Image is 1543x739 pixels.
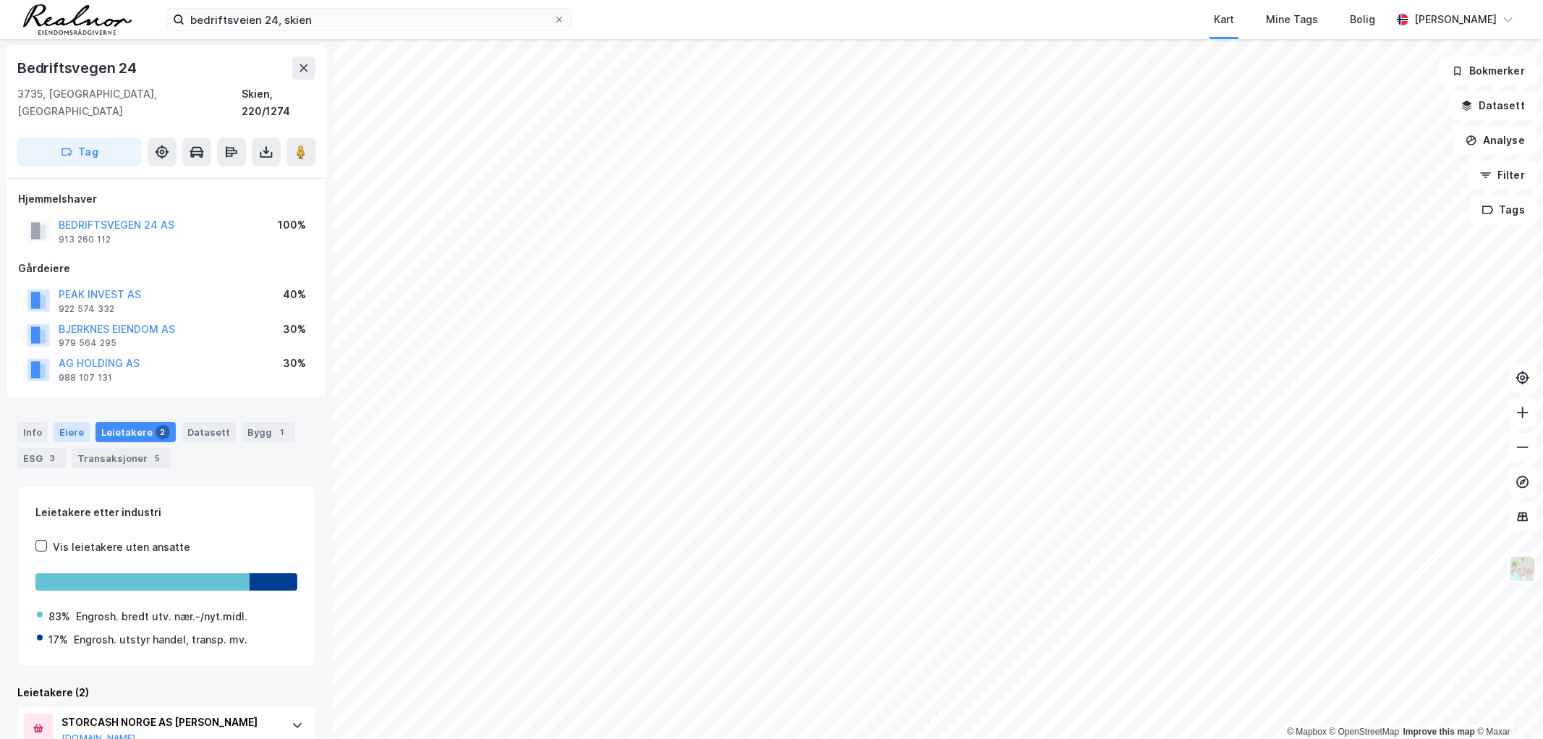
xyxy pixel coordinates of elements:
[48,608,70,625] div: 83%
[18,260,315,277] div: Gårdeiere
[48,631,68,649] div: 17%
[283,286,306,303] div: 40%
[46,451,60,465] div: 3
[17,422,48,442] div: Info
[59,303,114,315] div: 922 574 332
[35,504,297,521] div: Leietakere etter industri
[17,85,242,120] div: 3735, [GEOGRAPHIC_DATA], [GEOGRAPHIC_DATA]
[275,425,289,439] div: 1
[1509,555,1536,583] img: Z
[1414,11,1497,28] div: [PERSON_NAME]
[242,422,295,442] div: Bygg
[1471,670,1543,739] iframe: Chat Widget
[1350,11,1375,28] div: Bolig
[23,4,132,35] img: realnor-logo.934646d98de889bb5806.png
[54,422,90,442] div: Eiere
[17,138,142,166] button: Tag
[278,216,306,234] div: 100%
[182,422,236,442] div: Datasett
[59,337,116,349] div: 979 564 295
[283,321,306,338] div: 30%
[1330,727,1400,737] a: OpenStreetMap
[72,448,171,468] div: Transaksjoner
[1440,56,1537,85] button: Bokmerker
[283,355,306,372] div: 30%
[61,714,277,731] div: STORCASH NORGE AS [PERSON_NAME]
[95,422,176,442] div: Leietakere
[17,448,66,468] div: ESG
[53,539,190,556] div: Vis leietakere uten ansatte
[17,56,140,80] div: Bedriftsvegen 24
[150,451,165,465] div: 5
[18,190,315,208] div: Hjemmelshaver
[74,631,247,649] div: Engrosh. utstyr handel, transp. mv.
[1449,91,1537,120] button: Datasett
[1287,727,1327,737] a: Mapbox
[1471,670,1543,739] div: Kontrollprogram for chat
[184,9,553,30] input: Søk på adresse, matrikkel, gårdeiere, leietakere eller personer
[242,85,315,120] div: Skien, 220/1274
[1453,126,1537,155] button: Analyse
[1470,195,1537,224] button: Tags
[59,372,112,384] div: 988 107 131
[76,608,247,625] div: Engrosh. bredt utv. nær.-/nyt.midl.
[1266,11,1318,28] div: Mine Tags
[1214,11,1234,28] div: Kart
[156,425,170,439] div: 2
[59,234,111,245] div: 913 260 112
[1468,161,1537,190] button: Filter
[1403,727,1475,737] a: Improve this map
[17,684,315,701] div: Leietakere (2)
